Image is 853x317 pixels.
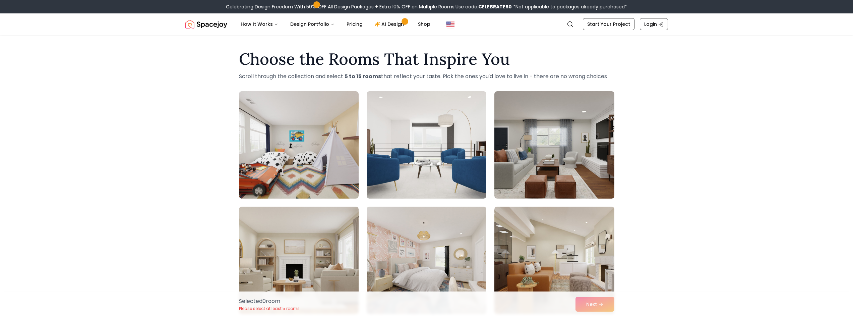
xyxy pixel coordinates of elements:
[446,20,454,28] img: United States
[341,17,368,31] a: Pricing
[185,17,227,31] a: Spacejoy
[226,3,627,10] div: Celebrating Design Freedom With 50% OFF All Design Packages + Extra 10% OFF on Multiple Rooms.
[185,17,227,31] img: Spacejoy Logo
[239,207,359,314] img: Room room-4
[512,3,627,10] span: *Not applicable to packages already purchased*
[455,3,512,10] span: Use code:
[239,306,300,311] p: Please select at least 5 rooms
[239,91,359,199] img: Room room-1
[185,13,668,35] nav: Global
[640,18,668,30] a: Login
[413,17,436,31] a: Shop
[345,72,381,80] strong: 5 to 15 rooms
[239,72,614,81] p: Scroll through the collection and select that reflect your taste. Pick the ones you'd love to liv...
[494,207,614,314] img: Room room-6
[494,91,614,199] img: Room room-3
[235,17,436,31] nav: Main
[239,51,614,67] h1: Choose the Rooms That Inspire You
[235,17,284,31] button: How It Works
[367,91,486,199] img: Room room-2
[367,207,486,314] img: Room room-5
[583,18,634,30] a: Start Your Project
[369,17,411,31] a: AI Design
[478,3,512,10] b: CELEBRATE50
[239,297,300,305] p: Selected 0 room
[285,17,340,31] button: Design Portfolio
